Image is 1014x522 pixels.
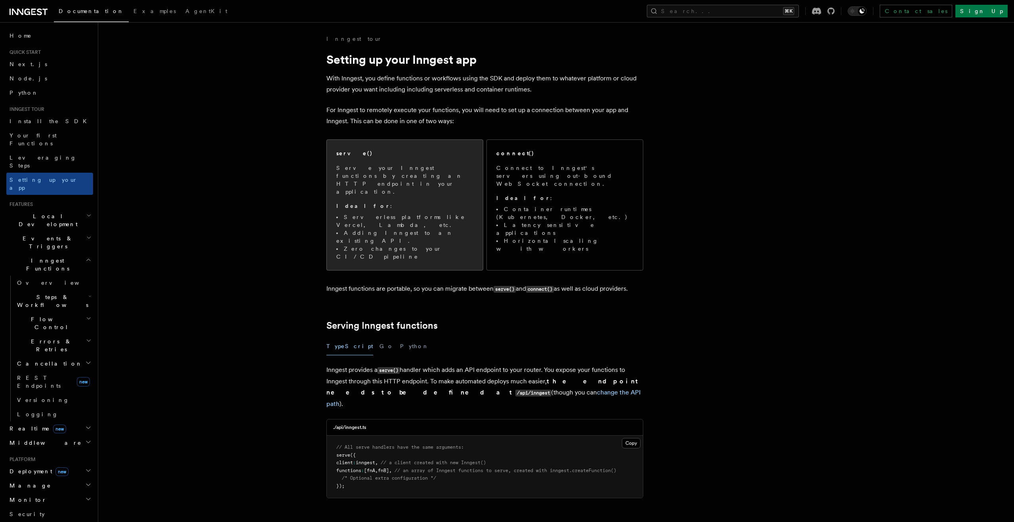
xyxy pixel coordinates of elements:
a: connect()Connect to Inngest's servers using out-bound WebSocket connection.Ideal for:Container ru... [486,139,643,271]
button: Search...⌘K [647,5,799,17]
span: Leveraging Steps [10,154,76,169]
button: Monitor [6,493,93,507]
button: Middleware [6,436,93,450]
a: Setting up your app [6,173,93,195]
button: Inngest Functions [6,253,93,276]
code: /api/inngest [515,390,551,396]
li: Zero changes to your CI/CD pipeline [336,245,473,261]
span: AgentKit [185,8,227,14]
h1: Setting up your Inngest app [326,52,643,67]
span: REST Endpoints [17,375,61,389]
a: REST Endpointsnew [14,371,93,393]
span: }); [336,483,345,489]
p: Connect to Inngest's servers using out-bound WebSocket connection. [496,164,633,188]
span: , [375,468,378,473]
span: Setting up your app [10,177,78,191]
li: Serverless platforms like Vercel, Lambda, etc. [336,213,473,229]
div: Inngest Functions [6,276,93,421]
span: Home [10,32,32,40]
a: Overview [14,276,93,290]
span: Errors & Retries [14,337,86,353]
button: Manage [6,478,93,493]
span: Install the SDK [10,118,91,124]
span: Local Development [6,212,86,228]
p: : [496,194,633,202]
strong: Ideal for [496,195,550,201]
span: // a client created with new Inngest() [381,460,486,465]
span: serve [336,452,350,458]
span: Realtime [6,425,66,432]
strong: Ideal for [336,203,390,209]
span: Events & Triggers [6,234,86,250]
span: Examples [133,8,176,14]
a: Examples [129,2,181,21]
a: Next.js [6,57,93,71]
li: Adding Inngest to an existing API. [336,229,473,245]
span: Inngest tour [6,106,44,112]
button: Realtimenew [6,421,93,436]
span: Quick start [6,49,41,55]
a: Node.js [6,71,93,86]
a: Serving Inngest functions [326,320,438,331]
span: Manage [6,482,51,490]
button: Deploymentnew [6,464,93,478]
span: : [353,460,356,465]
h2: serve() [336,149,373,157]
p: Inngest provides a handler which adds an API endpoint to your router. You expose your functions t... [326,364,643,410]
a: Sign Up [955,5,1008,17]
span: ({ [350,452,356,458]
p: Inngest functions are portable, so you can migrate between and as well as cloud providers. [326,283,643,295]
span: , [375,460,378,465]
span: Features [6,201,33,208]
button: TypeScript [326,337,373,355]
h3: ./api/inngest.ts [333,424,366,431]
kbd: ⌘K [783,7,794,15]
span: new [77,377,90,387]
span: Versioning [17,397,69,403]
p: Serve your Inngest functions by creating an HTTP endpoint in your application. [336,164,473,196]
li: Horizontal scaling with workers [496,237,633,253]
span: Python [10,90,38,96]
a: Your first Functions [6,128,93,151]
li: Latency sensitive applications [496,221,633,237]
span: [fnA [364,468,375,473]
li: Container runtimes (Kubernetes, Docker, etc.) [496,205,633,221]
span: Documentation [59,8,124,14]
p: : [336,202,473,210]
button: Python [400,337,429,355]
span: Flow Control [14,315,86,331]
code: serve() [377,367,400,374]
a: Python [6,86,93,100]
button: Copy [622,438,640,448]
span: Logging [17,411,58,417]
a: Install the SDK [6,114,93,128]
a: serve()Serve your Inngest functions by creating an HTTP endpoint in your application.Ideal for:Se... [326,139,483,271]
p: With Inngest, you define functions or workflows using the SDK and deploy them to whatever platfor... [326,73,643,95]
a: Inngest tour [326,35,382,43]
span: /* Optional extra configuration */ [342,475,436,481]
span: Monitor [6,496,47,504]
span: // All serve handlers have the same arguments: [336,444,464,450]
a: Home [6,29,93,43]
span: , [389,468,392,473]
code: serve() [494,286,516,293]
button: Flow Control [14,312,93,334]
a: Contact sales [880,5,952,17]
span: Middleware [6,439,82,447]
span: : [361,468,364,473]
button: Errors & Retries [14,334,93,356]
span: Your first Functions [10,132,57,147]
button: Go [379,337,394,355]
a: Logging [14,407,93,421]
button: Cancellation [14,356,93,371]
span: Overview [17,280,99,286]
span: inngest [356,460,375,465]
span: Inngest Functions [6,257,86,272]
button: Toggle dark mode [848,6,867,16]
span: Steps & Workflows [14,293,88,309]
h2: connect() [496,149,534,157]
button: Local Development [6,209,93,231]
p: For Inngest to remotely execute your functions, you will need to set up a connection between your... [326,105,643,127]
span: functions [336,468,361,473]
span: Platform [6,456,36,463]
